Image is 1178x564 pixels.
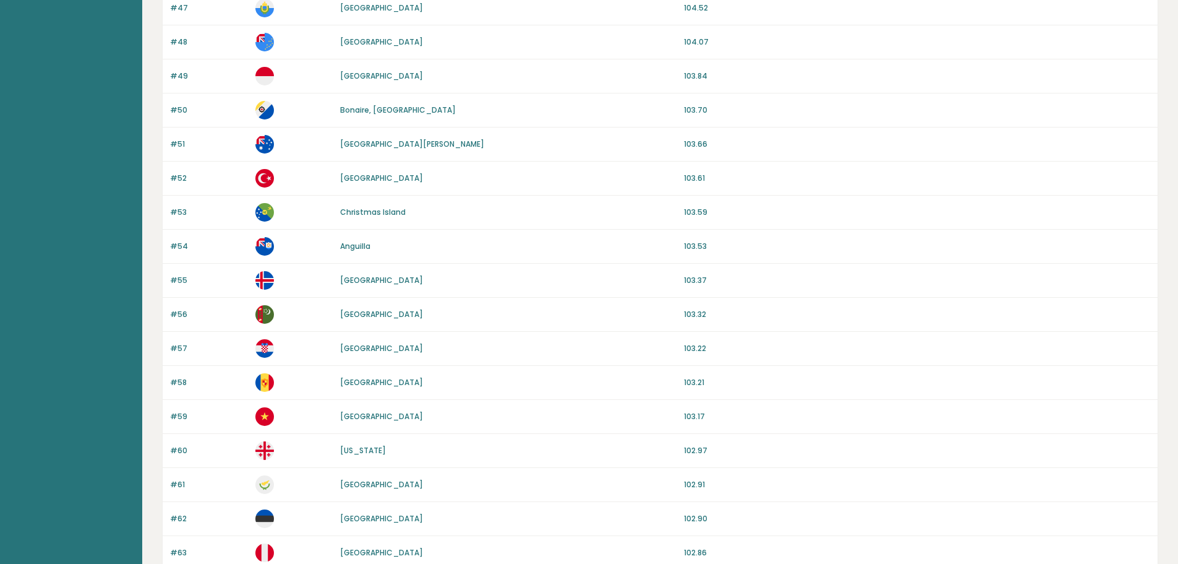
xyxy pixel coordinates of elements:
a: Christmas Island [340,207,406,217]
img: ai.svg [255,237,274,256]
p: #52 [170,173,248,184]
p: #54 [170,241,248,252]
p: 103.37 [684,275,1150,286]
a: [GEOGRAPHIC_DATA][PERSON_NAME] [340,139,484,149]
p: 103.53 [684,241,1150,252]
a: [GEOGRAPHIC_DATA] [340,411,423,422]
img: bq.svg [255,101,274,119]
a: Bonaire, [GEOGRAPHIC_DATA] [340,105,456,115]
p: #56 [170,309,248,320]
a: [GEOGRAPHIC_DATA] [340,2,423,13]
p: #50 [170,105,248,116]
img: hr.svg [255,339,274,358]
img: is.svg [255,271,274,290]
a: [GEOGRAPHIC_DATA] [340,37,423,47]
a: [GEOGRAPHIC_DATA] [340,513,423,524]
p: #60 [170,445,248,456]
p: #53 [170,207,248,218]
p: 103.70 [684,105,1150,116]
a: Anguilla [340,241,370,251]
p: #47 [170,2,248,14]
img: cx.svg [255,203,274,222]
img: cy.svg [255,475,274,494]
img: ad.svg [255,373,274,392]
a: [GEOGRAPHIC_DATA] [340,71,423,81]
img: ee.svg [255,510,274,528]
a: [GEOGRAPHIC_DATA] [340,275,423,285]
p: #55 [170,275,248,286]
p: 103.32 [684,309,1150,320]
p: #51 [170,139,248,150]
p: 103.61 [684,173,1150,184]
p: #62 [170,513,248,524]
p: 102.91 [684,479,1150,490]
a: [GEOGRAPHIC_DATA] [340,309,423,319]
p: #59 [170,411,248,422]
p: 103.59 [684,207,1150,218]
a: [GEOGRAPHIC_DATA] [340,377,423,388]
a: [GEOGRAPHIC_DATA] [340,479,423,490]
p: 103.21 [684,377,1150,388]
p: 102.90 [684,513,1150,524]
a: [GEOGRAPHIC_DATA] [340,173,423,183]
p: 103.17 [684,411,1150,422]
p: #58 [170,377,248,388]
p: 103.84 [684,71,1150,82]
a: [GEOGRAPHIC_DATA] [340,547,423,558]
img: mc.svg [255,67,274,85]
p: #48 [170,37,248,48]
p: #61 [170,479,248,490]
p: 102.86 [684,547,1150,558]
p: 104.52 [684,2,1150,14]
p: 102.97 [684,445,1150,456]
img: tr.svg [255,169,274,188]
p: #63 [170,547,248,558]
img: hm.svg [255,135,274,154]
a: [US_STATE] [340,445,386,456]
img: pe.svg [255,544,274,562]
p: #57 [170,343,248,354]
p: 103.22 [684,343,1150,354]
img: vn.svg [255,407,274,426]
img: tm.svg [255,305,274,324]
a: [GEOGRAPHIC_DATA] [340,343,423,354]
img: ge.svg [255,441,274,460]
p: 104.07 [684,37,1150,48]
p: 103.66 [684,139,1150,150]
p: #49 [170,71,248,82]
img: tv.svg [255,33,274,51]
